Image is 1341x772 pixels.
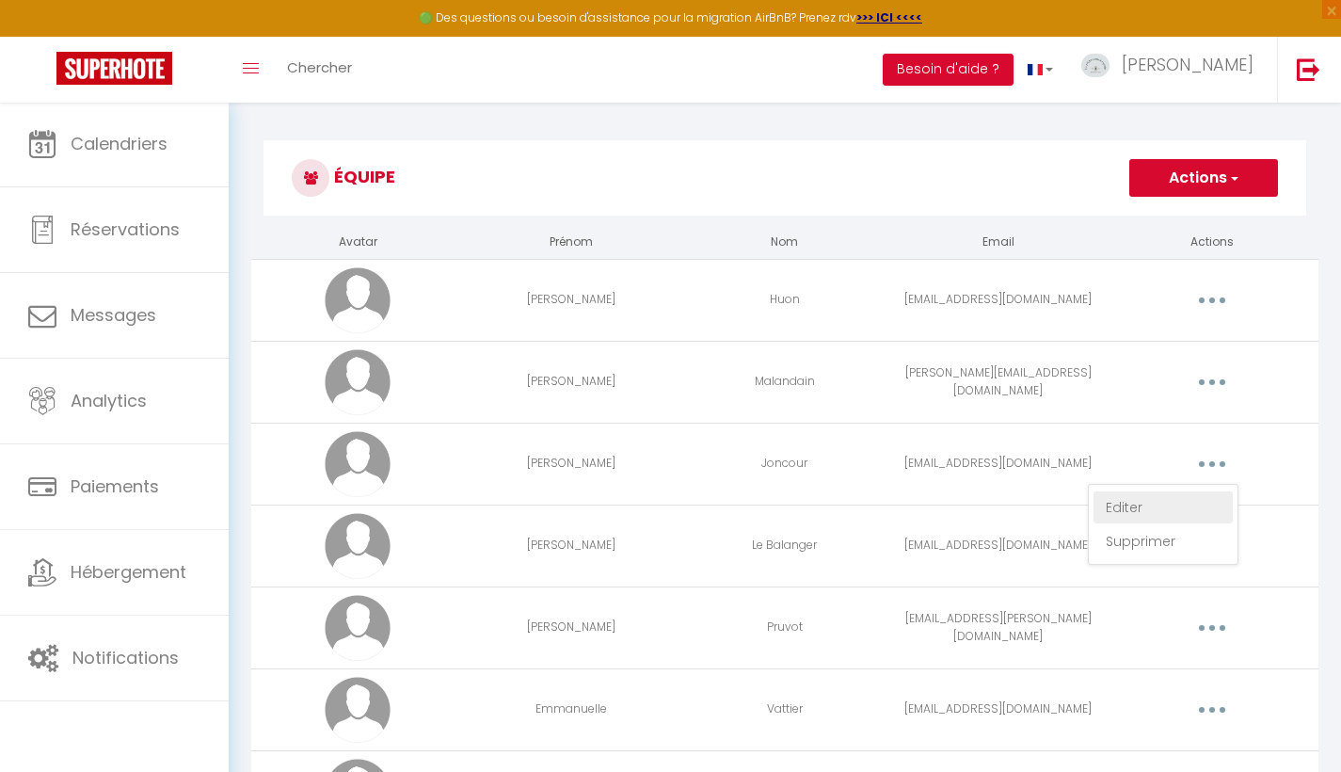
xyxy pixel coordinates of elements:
img: ... [1081,54,1110,77]
th: Email [891,226,1105,259]
img: avatar.png [325,677,391,743]
img: Super Booking [56,52,172,85]
a: Supprimer [1094,525,1233,557]
img: logout [1297,57,1320,81]
a: >>> ICI <<<< [856,9,922,25]
span: Notifications [72,646,179,669]
img: avatar.png [325,513,391,579]
th: Nom [678,226,892,259]
span: [PERSON_NAME] [1122,53,1253,76]
td: Huon [678,259,892,341]
td: [EMAIL_ADDRESS][DOMAIN_NAME] [891,505,1105,587]
h3: Équipe [263,140,1306,216]
th: Actions [1105,226,1318,259]
img: avatar.png [325,595,391,661]
td: Pruvot [678,587,892,668]
td: [EMAIL_ADDRESS][PERSON_NAME][DOMAIN_NAME] [891,587,1105,668]
td: [EMAIL_ADDRESS][DOMAIN_NAME] [891,423,1105,505]
button: Besoin d'aide ? [883,54,1014,86]
a: Chercher [273,37,366,103]
th: Avatar [251,226,465,259]
td: [PERSON_NAME] [465,505,678,587]
td: [PERSON_NAME] [465,341,678,423]
button: Actions [1129,159,1278,197]
td: [PERSON_NAME] [465,259,678,341]
td: [PERSON_NAME] [465,587,678,668]
td: Le Balanger [678,505,892,587]
th: Prénom [465,226,678,259]
td: Joncour [678,423,892,505]
a: ... [PERSON_NAME] [1067,37,1277,103]
span: Messages [71,303,156,327]
span: Analytics [71,389,147,412]
a: Editer [1094,491,1233,523]
td: [EMAIL_ADDRESS][DOMAIN_NAME] [891,668,1105,750]
img: avatar.png [325,267,391,333]
td: Malandain [678,341,892,423]
td: Vattier [678,668,892,750]
img: avatar.png [325,431,391,497]
td: [PERSON_NAME][EMAIL_ADDRESS][DOMAIN_NAME] [891,341,1105,423]
td: [EMAIL_ADDRESS][DOMAIN_NAME] [891,259,1105,341]
span: Paiements [71,474,159,498]
td: Emmanuelle [465,668,678,750]
img: avatar.png [325,349,391,415]
span: Chercher [287,57,352,77]
td: [PERSON_NAME] [465,423,678,505]
span: Réservations [71,217,180,241]
span: Calendriers [71,132,168,155]
span: Hébergement [71,560,186,584]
